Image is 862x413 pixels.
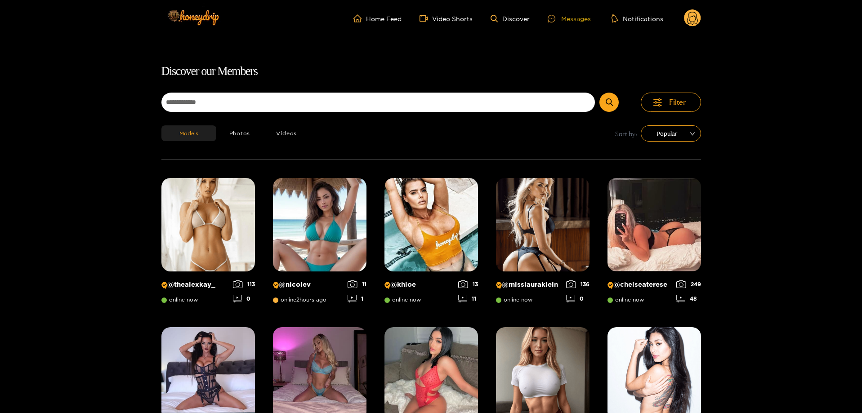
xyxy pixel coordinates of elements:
span: Sort by: [615,129,637,139]
span: Popular [648,127,694,140]
div: 1 [348,295,366,302]
button: Models [161,125,216,141]
img: Creator Profile Image: misslauraklein [496,178,590,271]
a: Creator Profile Image: khloe@khloeonline now1311 [384,178,478,309]
button: Filter [641,93,701,112]
div: 11 [348,280,366,288]
div: 136 [566,280,590,288]
span: online now [384,297,421,303]
a: Creator Profile Image: nicolev@nicolevonline2hours ago111 [273,178,366,309]
button: Videos [263,125,310,141]
a: Discover [491,15,530,22]
span: video-camera [420,14,432,22]
p: @ thealexkay_ [161,280,228,289]
h1: Discover our Members [161,62,701,81]
a: Home Feed [353,14,402,22]
span: home [353,14,366,22]
img: Creator Profile Image: khloe [384,178,478,271]
div: Messages [548,13,591,24]
p: @ chelseaterese [607,280,672,289]
span: online now [607,297,644,303]
div: 0 [566,295,590,302]
img: Creator Profile Image: nicolev [273,178,366,271]
img: Creator Profile Image: thealexkay_ [161,178,255,271]
div: 0 [233,295,255,302]
div: sort [641,125,701,142]
span: online now [161,297,198,303]
img: Creator Profile Image: chelseaterese [607,178,701,271]
div: 13 [458,280,478,288]
a: Video Shorts [420,14,473,22]
button: Photos [216,125,264,141]
p: @ khloe [384,280,454,289]
p: @ misslauraklein [496,280,562,289]
div: 11 [458,295,478,302]
a: Creator Profile Image: thealexkay_@thealexkay_online now1130 [161,178,255,309]
button: Submit Search [599,93,619,112]
a: Creator Profile Image: chelseaterese@chelseatereseonline now24948 [607,178,701,309]
button: Notifications [609,14,666,23]
span: online 2 hours ago [273,297,326,303]
div: 249 [676,280,701,288]
span: Filter [669,97,686,107]
div: 113 [233,280,255,288]
span: online now [496,297,532,303]
div: 48 [676,295,701,302]
a: Creator Profile Image: misslauraklein@misslaurakleinonline now1360 [496,178,590,309]
p: @ nicolev [273,280,343,289]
